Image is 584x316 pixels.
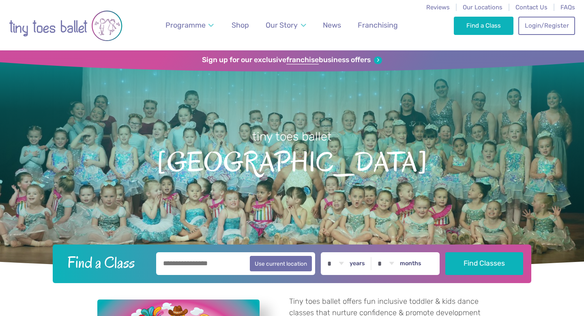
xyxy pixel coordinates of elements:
[252,130,332,143] small: tiny toes ballet
[445,252,524,275] button: Find Classes
[463,4,502,11] a: Our Locations
[250,256,312,271] button: Use current location
[354,16,401,35] a: Franchising
[165,21,206,29] span: Programme
[515,4,547,11] a: Contact Us
[454,17,513,35] a: Find a Class
[162,16,218,35] a: Programme
[286,56,319,65] strong: franchise
[323,21,341,29] span: News
[266,21,298,29] span: Our Story
[518,17,575,35] a: Login/Register
[232,21,249,29] span: Shop
[319,16,345,35] a: News
[358,21,398,29] span: Franchising
[400,260,421,267] label: months
[560,4,575,11] a: FAQs
[426,4,450,11] a: Reviews
[262,16,310,35] a: Our Story
[350,260,365,267] label: years
[202,56,382,65] a: Sign up for our exclusivefranchisebusiness offers
[9,5,122,46] img: tiny toes ballet
[61,252,151,273] h2: Find a Class
[228,16,253,35] a: Shop
[14,145,570,177] span: [GEOGRAPHIC_DATA]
